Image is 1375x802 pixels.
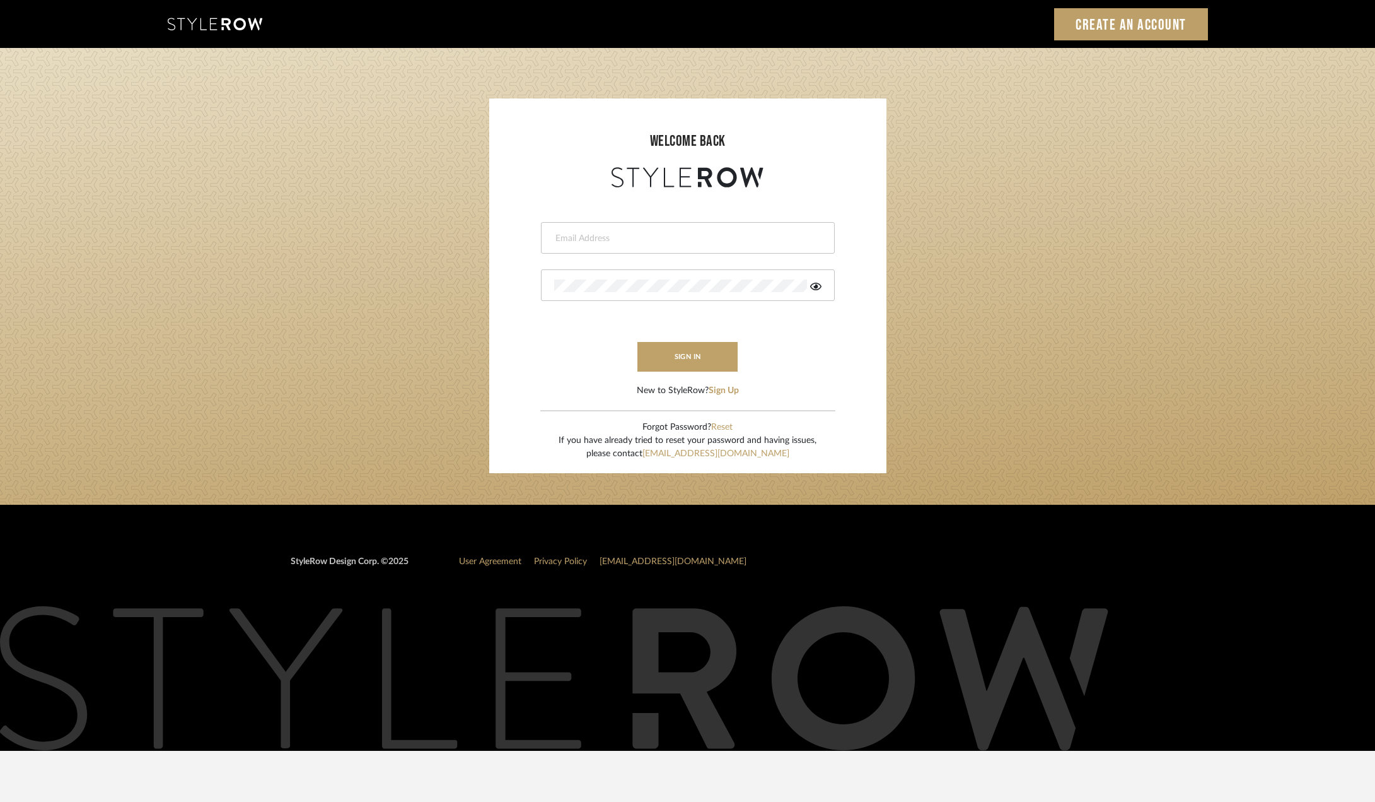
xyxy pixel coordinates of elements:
[502,130,874,153] div: welcome back
[534,557,587,566] a: Privacy Policy
[559,434,816,461] div: If you have already tried to reset your password and having issues, please contact
[554,232,818,245] input: Email Address
[459,557,521,566] a: User Agreement
[709,384,739,398] button: Sign Up
[711,421,733,434] button: Reset
[291,555,409,579] div: StyleRow Design Corp. ©2025
[600,557,746,566] a: [EMAIL_ADDRESS][DOMAIN_NAME]
[1054,8,1208,40] a: Create an Account
[559,421,816,434] div: Forgot Password?
[637,384,739,398] div: New to StyleRow?
[637,342,738,372] button: sign in
[642,449,789,458] a: [EMAIL_ADDRESS][DOMAIN_NAME]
